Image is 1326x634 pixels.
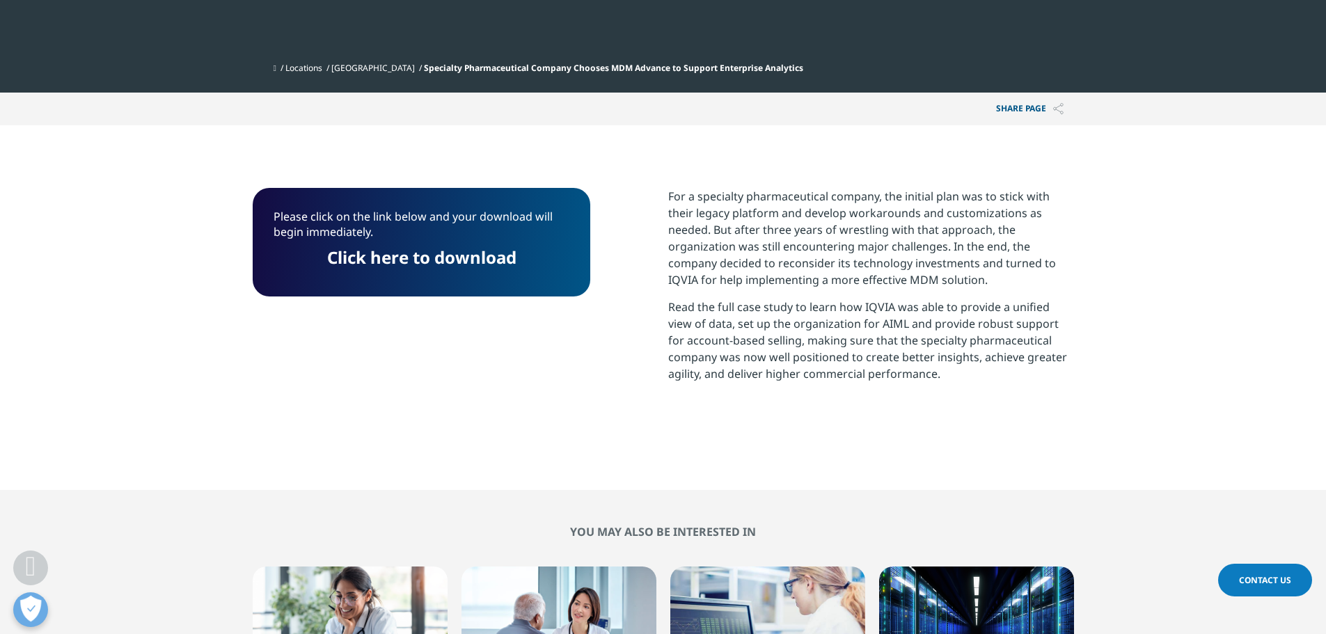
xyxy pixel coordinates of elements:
[1239,574,1291,586] span: Contact Us
[13,592,48,627] button: Open Preferences
[668,299,1074,393] p: Read the full case study to learn how IQVIA was able to provide a unified view of data, set up th...
[1218,564,1312,596] a: Contact Us
[986,93,1074,125] p: Share PAGE
[326,246,516,269] a: Click here to download
[1053,103,1064,115] img: Share PAGE
[424,62,803,74] span: Specialty Pharmaceutical Company Chooses MDM Advance to Support Enterprise Analytics
[986,93,1074,125] button: Share PAGEShare PAGE
[285,62,322,74] a: Locations
[274,209,569,250] p: Please click on the link below and your download will begin immediately.
[668,188,1074,299] p: For a specialty pharmaceutical company, the initial plan was to stick with their legacy platform ...
[331,62,415,74] a: [GEOGRAPHIC_DATA]
[253,525,1074,539] h2: You may also be interested in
